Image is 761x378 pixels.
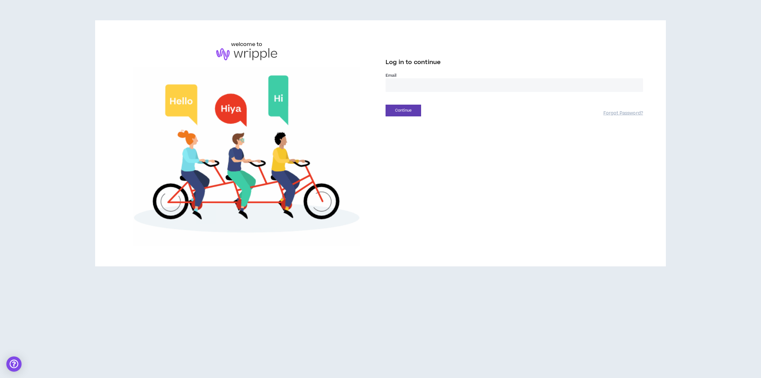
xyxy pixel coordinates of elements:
[6,356,22,372] div: Open Intercom Messenger
[216,48,277,60] img: logo-brand.png
[231,41,263,48] h6: welcome to
[386,105,421,116] button: Continue
[386,58,441,66] span: Log in to continue
[118,67,375,246] img: Welcome to Wripple
[386,73,643,78] label: Email
[603,110,643,116] a: Forgot Password?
